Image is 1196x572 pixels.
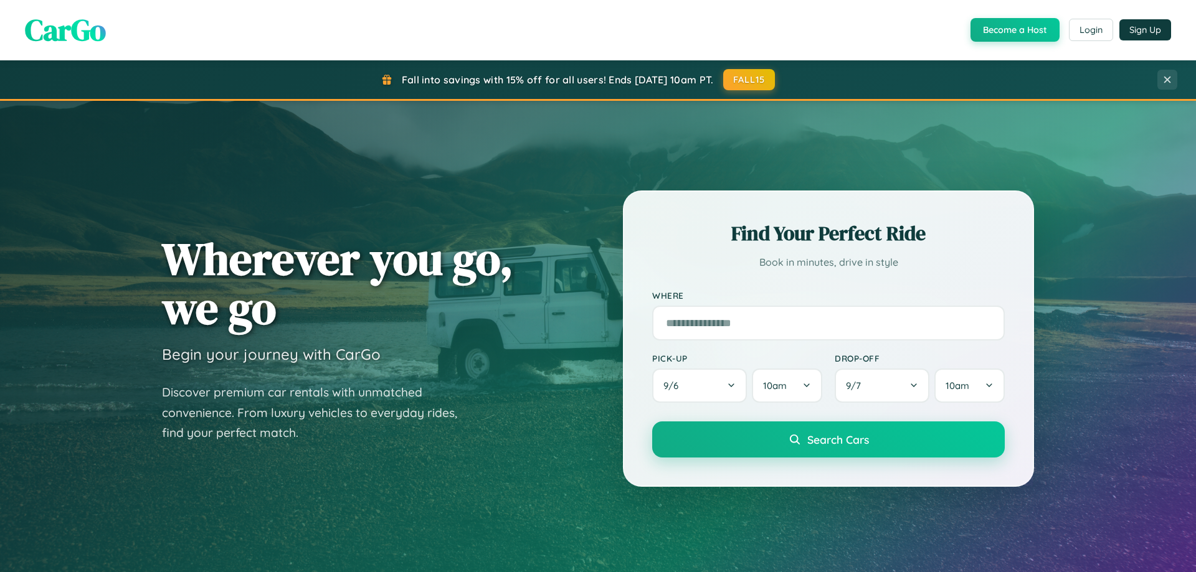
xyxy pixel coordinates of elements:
[652,253,1005,271] p: Book in minutes, drive in style
[162,382,473,443] p: Discover premium car rentals with unmatched convenience. From luxury vehicles to everyday rides, ...
[846,380,867,391] span: 9 / 7
[1069,19,1113,41] button: Login
[835,353,1005,363] label: Drop-off
[1119,19,1171,40] button: Sign Up
[162,345,381,363] h3: Begin your journey with CarGo
[946,380,969,391] span: 10am
[807,433,869,446] span: Search Cars
[835,368,929,403] button: 9/7
[652,421,1005,457] button: Search Cars
[752,368,822,403] button: 10am
[25,9,106,50] span: CarGo
[652,353,822,363] label: Pick-up
[763,380,787,391] span: 10am
[934,368,1005,403] button: 10am
[723,69,776,90] button: FALL15
[162,234,513,332] h1: Wherever you go, we go
[663,380,685,391] span: 9 / 6
[652,220,1005,247] h2: Find Your Perfect Ride
[652,368,747,403] button: 9/6
[971,18,1060,42] button: Become a Host
[402,73,714,86] span: Fall into savings with 15% off for all users! Ends [DATE] 10am PT.
[652,290,1005,301] label: Where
